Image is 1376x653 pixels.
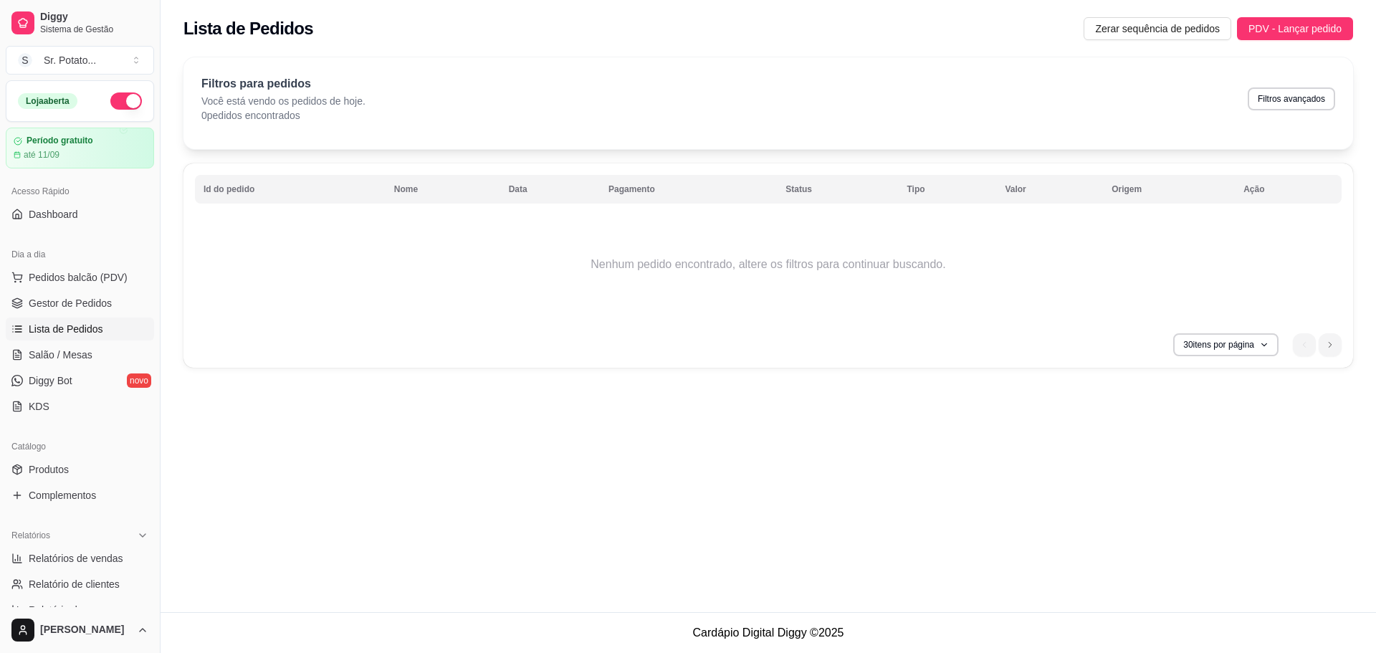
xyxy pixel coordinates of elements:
[1248,21,1342,37] span: PDV - Lançar pedido
[6,266,154,289] button: Pedidos balcão (PDV)
[1319,333,1342,356] li: next page button
[1237,17,1353,40] button: PDV - Lançar pedido
[777,175,898,204] th: Status
[6,343,154,366] a: Salão / Mesas
[29,270,128,285] span: Pedidos balcão (PDV)
[11,530,50,541] span: Relatórios
[6,547,154,570] a: Relatórios de vendas
[195,175,386,204] th: Id do pedido
[29,488,96,502] span: Complementos
[500,175,600,204] th: Data
[6,484,154,507] a: Complementos
[6,395,154,418] a: KDS
[110,92,142,110] button: Alterar Status
[6,46,154,75] button: Select a team
[29,399,49,414] span: KDS
[201,75,365,92] p: Filtros para pedidos
[29,551,123,566] span: Relatórios de vendas
[201,94,365,108] p: Você está vendo os pedidos de hoje.
[1173,333,1279,356] button: 30itens por página
[29,462,69,477] span: Produtos
[29,603,115,617] span: Relatório de mesas
[6,369,154,392] a: Diggy Botnovo
[29,296,112,310] span: Gestor de Pedidos
[44,53,96,67] div: Sr. Potato ...
[899,175,997,204] th: Tipo
[18,93,77,109] div: Loja aberta
[600,175,777,204] th: Pagamento
[40,11,148,24] span: Diggy
[6,203,154,226] a: Dashboard
[6,435,154,458] div: Catálogo
[201,108,365,123] p: 0 pedidos encontrados
[1248,87,1335,110] button: Filtros avançados
[29,577,120,591] span: Relatório de clientes
[6,599,154,621] a: Relatório de mesas
[24,149,59,161] article: até 11/09
[6,458,154,481] a: Produtos
[1095,21,1220,37] span: Zerar sequência de pedidos
[6,6,154,40] a: DiggySistema de Gestão
[18,53,32,67] span: S
[40,624,131,637] span: [PERSON_NAME]
[6,292,154,315] a: Gestor de Pedidos
[1084,17,1231,40] button: Zerar sequência de pedidos
[6,318,154,340] a: Lista de Pedidos
[29,373,72,388] span: Diggy Bot
[1286,326,1349,363] nav: pagination navigation
[6,243,154,266] div: Dia a dia
[386,175,500,204] th: Nome
[183,17,313,40] h2: Lista de Pedidos
[27,135,93,146] article: Período gratuito
[6,573,154,596] a: Relatório de clientes
[161,612,1376,653] footer: Cardápio Digital Diggy © 2025
[6,613,154,647] button: [PERSON_NAME]
[1235,175,1342,204] th: Ação
[1103,175,1235,204] th: Origem
[29,348,92,362] span: Salão / Mesas
[29,322,103,336] span: Lista de Pedidos
[195,207,1342,322] td: Nenhum pedido encontrado, altere os filtros para continuar buscando.
[996,175,1103,204] th: Valor
[6,128,154,168] a: Período gratuitoaté 11/09
[6,180,154,203] div: Acesso Rápido
[40,24,148,35] span: Sistema de Gestão
[29,207,78,221] span: Dashboard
